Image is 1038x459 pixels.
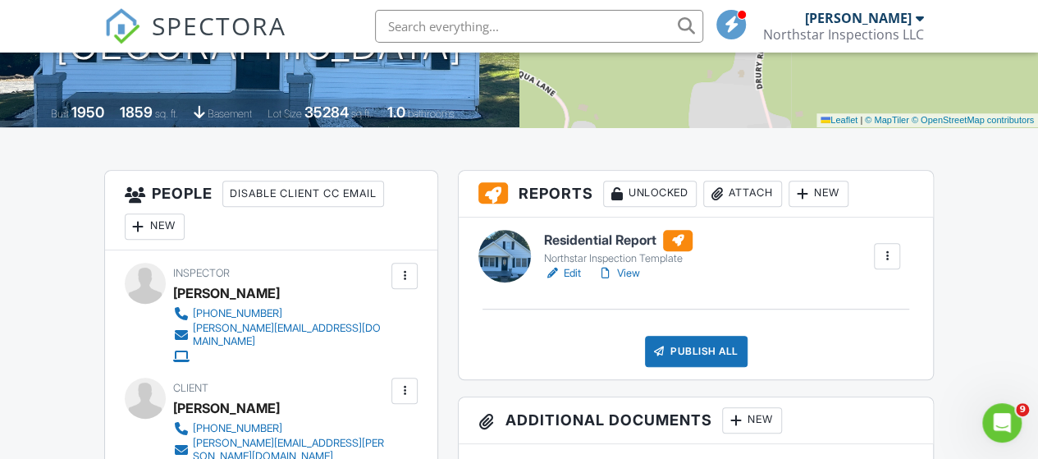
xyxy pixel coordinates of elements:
iframe: Intercom live chat [982,403,1022,443]
a: © OpenStreetMap contributors [912,115,1034,125]
div: 1950 [71,103,104,121]
div: [PHONE_NUMBER] [193,422,282,435]
span: SPECTORA [152,8,286,43]
a: © MapTiler [865,115,909,125]
div: Northstar Inspection Template [544,252,693,265]
input: Search everything... [375,10,703,43]
img: The Best Home Inspection Software - Spectora [104,8,140,44]
div: Disable Client CC Email [222,181,384,207]
span: basement [208,108,252,120]
div: Publish All [645,336,748,367]
div: 35284 [304,103,349,121]
div: [PERSON_NAME] [805,10,912,26]
span: sq.ft. [351,108,372,120]
div: [PHONE_NUMBER] [193,307,282,320]
div: [PERSON_NAME] [173,396,280,420]
a: View [597,265,640,282]
span: bathrooms [408,108,455,120]
span: 9 [1016,403,1029,416]
a: [PHONE_NUMBER] [173,420,388,437]
h3: People [105,171,438,250]
div: 1859 [120,103,153,121]
a: Leaflet [821,115,857,125]
a: Edit [544,265,581,282]
span: sq. ft. [155,108,178,120]
span: Lot Size [268,108,302,120]
div: New [722,407,782,434]
span: | [860,115,862,125]
div: Unlocked [603,181,697,207]
div: [PERSON_NAME][EMAIL_ADDRESS][DOMAIN_NAME] [193,322,388,348]
div: New [789,181,848,207]
a: SPECTORA [104,22,286,57]
div: New [125,213,185,240]
div: Attach [703,181,782,207]
a: [PHONE_NUMBER] [173,305,388,322]
span: Client [173,382,208,394]
a: [PERSON_NAME][EMAIL_ADDRESS][DOMAIN_NAME] [173,322,388,348]
span: Inspector [173,267,230,279]
div: 1.0 [387,103,405,121]
div: [PERSON_NAME] [173,281,280,305]
h3: Additional Documents [459,397,933,444]
a: Residential Report Northstar Inspection Template [544,230,693,266]
h6: Residential Report [544,230,693,251]
span: Built [51,108,69,120]
div: Northstar Inspections LLC [763,26,924,43]
h3: Reports [459,171,933,218]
